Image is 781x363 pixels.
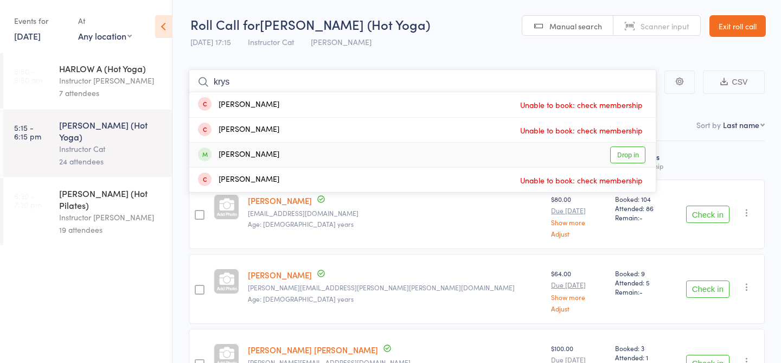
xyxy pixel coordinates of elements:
time: 6:30 - 7:30 pm [14,192,42,209]
div: $64.00 [551,269,606,311]
a: Exit roll call [709,15,766,37]
button: Check in [686,206,729,223]
span: Attended: 5 [615,278,669,287]
div: [PERSON_NAME] (Hot Yoga) [59,119,163,143]
span: Attended: 86 [615,203,669,213]
button: CSV [703,71,765,94]
span: - [639,287,643,296]
span: Remain: [615,287,669,296]
span: Age: [DEMOGRAPHIC_DATA] years [248,219,354,228]
span: [DATE] 17:15 [190,36,231,47]
div: [PERSON_NAME] [198,99,279,111]
span: [PERSON_NAME] (Hot Yoga) [260,15,430,33]
a: Adjust [551,230,606,237]
span: Booked: 104 [615,194,669,203]
time: 5:15 - 6:15 pm [14,123,41,141]
div: Events for [14,12,67,30]
span: Roll Call for [190,15,260,33]
a: Adjust [551,305,606,312]
a: [PERSON_NAME] [248,269,312,281]
small: micaela.louise.byron@gmail.com [248,284,542,291]
div: HARLOW A (Hot Yoga) [59,62,163,74]
small: denggure@gmail.com [248,209,542,217]
a: Drop in [610,147,645,163]
div: [PERSON_NAME] (Hot Pilates) [59,187,163,211]
a: 5:15 -6:15 pm[PERSON_NAME] (Hot Yoga)Instructor Cat24 attendees [3,110,172,177]
span: - [639,213,643,222]
span: Unable to book: check membership [517,172,645,188]
div: 7 attendees [59,87,163,99]
span: Booked: 3 [615,343,669,353]
span: Manual search [549,21,602,31]
div: [PERSON_NAME] [198,149,279,161]
a: 6:30 -7:30 pm[PERSON_NAME] (Hot Pilates)Instructor [PERSON_NAME]19 attendees [3,178,172,245]
span: Booked: 9 [615,269,669,278]
span: Unable to book: check membership [517,97,645,113]
input: Search by name [189,69,656,94]
span: Age: [DEMOGRAPHIC_DATA] years [248,294,354,303]
div: [PERSON_NAME] [198,124,279,136]
div: Any location [78,30,132,42]
span: Unable to book: check membership [517,122,645,138]
a: 5:50 -6:50 amHARLOW A (Hot Yoga)Instructor [PERSON_NAME]7 attendees [3,53,172,109]
span: Scanner input [641,21,689,31]
a: Show more [551,294,606,301]
label: Sort by [696,119,721,130]
div: At [78,12,132,30]
span: Instructor Cat [248,36,294,47]
small: Due [DATE] [551,281,606,289]
div: [PERSON_NAME] [198,174,279,186]
div: Last name [723,119,759,130]
div: Instructor Cat [59,143,163,155]
div: 19 attendees [59,224,163,236]
span: [PERSON_NAME] [311,36,372,47]
span: Remain: [615,213,669,222]
div: $80.00 [551,194,606,237]
time: 5:50 - 6:50 am [14,67,42,84]
div: Instructor [PERSON_NAME] [59,74,163,87]
small: Due [DATE] [551,207,606,214]
a: Show more [551,219,606,226]
span: Attended: 1 [615,353,669,362]
div: Instructor [PERSON_NAME] [59,211,163,224]
a: [PERSON_NAME] [248,195,312,206]
div: 24 attendees [59,155,163,168]
a: [PERSON_NAME] [PERSON_NAME] [248,344,378,355]
a: [DATE] [14,30,41,42]
button: Check in [686,281,729,298]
